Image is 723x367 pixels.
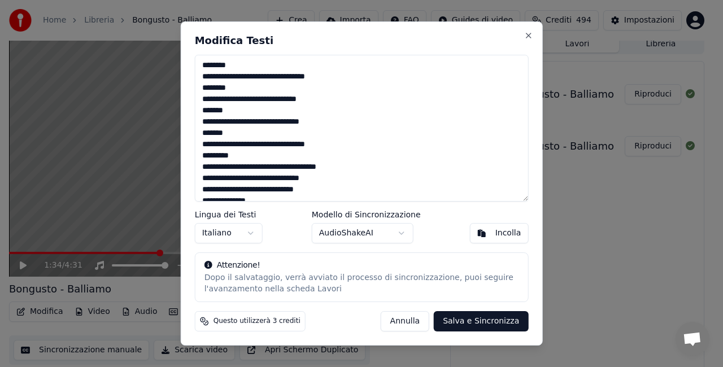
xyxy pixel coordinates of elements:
label: Modello di Sincronizzazione [312,211,421,219]
h2: Modifica Testi [195,36,529,46]
button: Salva e Sincronizza [434,311,528,331]
div: Attenzione! [204,260,519,271]
div: Incolla [495,228,521,239]
div: Dopo il salvataggio, verrà avviato il processo di sincronizzazione, puoi seguire l'avanzamento ne... [204,272,519,295]
button: Incolla [470,223,529,243]
button: Annulla [381,311,430,331]
span: Questo utilizzerà 3 crediti [214,317,300,326]
label: Lingua dei Testi [195,211,263,219]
